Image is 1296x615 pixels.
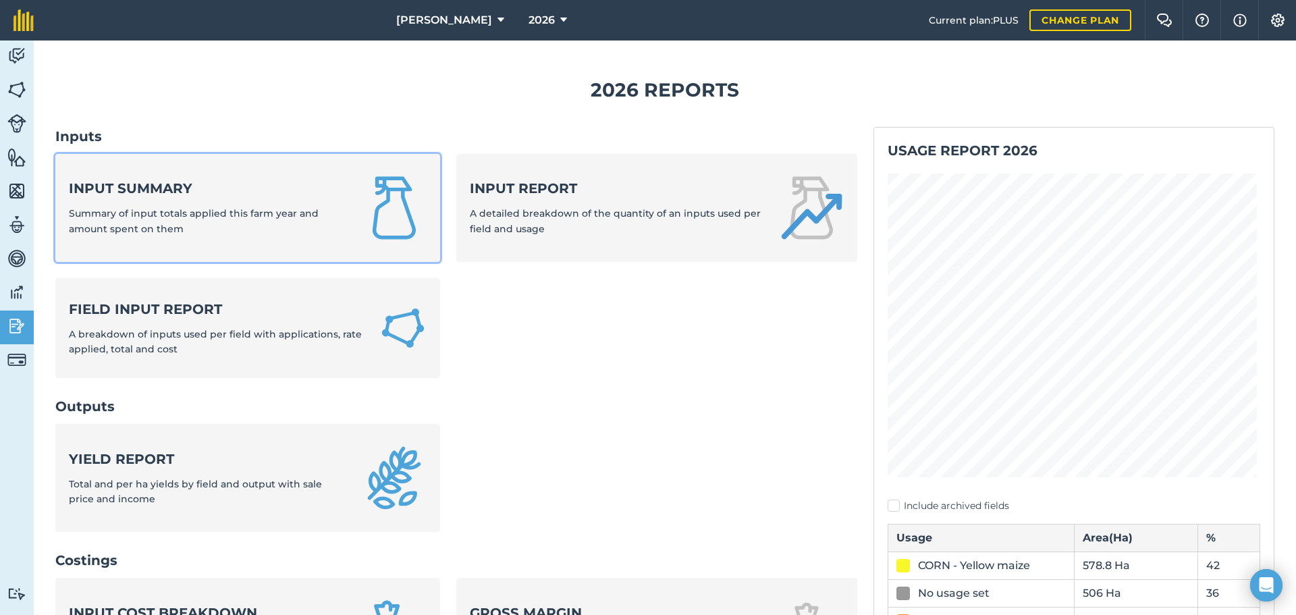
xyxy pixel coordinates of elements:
span: Summary of input totals applied this farm year and amount spent on them [69,207,319,234]
h2: Costings [55,551,857,570]
span: A breakdown of inputs used per field with applications, rate applied, total and cost [69,328,362,355]
span: 2026 [529,12,555,28]
strong: Field Input Report [69,300,363,319]
a: Yield reportTotal and per ha yields by field and output with sale price and income [55,424,440,532]
img: Input report [779,176,844,240]
a: Input reportA detailed breakdown of the quantity of an inputs used per field and usage [456,154,857,262]
a: Input summarySummary of input totals applied this farm year and amount spent on them [55,154,440,262]
img: A cog icon [1270,14,1286,27]
img: svg+xml;base64,PD94bWwgdmVyc2lvbj0iMS4wIiBlbmNvZGluZz0idXRmLTgiPz4KPCEtLSBHZW5lcmF0b3I6IEFkb2JlIE... [7,587,26,600]
img: svg+xml;base64,PD94bWwgdmVyc2lvbj0iMS4wIiBlbmNvZGluZz0idXRmLTgiPz4KPCEtLSBHZW5lcmF0b3I6IEFkb2JlIE... [7,215,26,235]
img: svg+xml;base64,PHN2ZyB4bWxucz0iaHR0cDovL3d3dy53My5vcmcvMjAwMC9zdmciIHdpZHRoPSI1NiIgaGVpZ2h0PSI2MC... [7,147,26,167]
a: Change plan [1029,9,1131,31]
th: Usage [888,524,1075,552]
img: svg+xml;base64,PD94bWwgdmVyc2lvbj0iMS4wIiBlbmNvZGluZz0idXRmLTgiPz4KPCEtLSBHZW5lcmF0b3I6IEFkb2JlIE... [7,248,26,269]
img: Yield report [362,446,427,510]
td: 42 [1198,552,1260,579]
img: svg+xml;base64,PD94bWwgdmVyc2lvbj0iMS4wIiBlbmNvZGluZz0idXRmLTgiPz4KPCEtLSBHZW5lcmF0b3I6IEFkb2JlIE... [7,316,26,336]
h1: 2026 Reports [55,75,1274,105]
strong: Input report [470,179,763,198]
img: svg+xml;base64,PD94bWwgdmVyc2lvbj0iMS4wIiBlbmNvZGluZz0idXRmLTgiPz4KPCEtLSBHZW5lcmF0b3I6IEFkb2JlIE... [7,46,26,66]
img: svg+xml;base64,PHN2ZyB4bWxucz0iaHR0cDovL3d3dy53My5vcmcvMjAwMC9zdmciIHdpZHRoPSI1NiIgaGVpZ2h0PSI2MC... [7,80,26,100]
img: svg+xml;base64,PHN2ZyB4bWxucz0iaHR0cDovL3d3dy53My5vcmcvMjAwMC9zdmciIHdpZHRoPSI1NiIgaGVpZ2h0PSI2MC... [7,181,26,201]
span: [PERSON_NAME] [396,12,492,28]
div: CORN - Yellow maize [918,558,1030,574]
strong: Input summary [69,179,346,198]
span: A detailed breakdown of the quantity of an inputs used per field and usage [470,207,761,234]
img: Input summary [362,176,427,240]
img: Field Input Report [379,303,427,354]
label: Include archived fields [888,499,1260,513]
h2: Usage report 2026 [888,141,1260,160]
h2: Inputs [55,127,857,146]
div: Open Intercom Messenger [1250,569,1282,601]
img: Two speech bubbles overlapping with the left bubble in the forefront [1156,14,1172,27]
img: fieldmargin Logo [13,9,34,31]
th: % [1198,524,1260,552]
img: svg+xml;base64,PHN2ZyB4bWxucz0iaHR0cDovL3d3dy53My5vcmcvMjAwMC9zdmciIHdpZHRoPSIxNyIgaGVpZ2h0PSIxNy... [1233,12,1247,28]
div: No usage set [918,585,990,601]
span: Total and per ha yields by field and output with sale price and income [69,478,322,505]
td: 578.8 Ha [1074,552,1198,579]
th: Area ( Ha ) [1074,524,1198,552]
img: svg+xml;base64,PD94bWwgdmVyc2lvbj0iMS4wIiBlbmNvZGluZz0idXRmLTgiPz4KPCEtLSBHZW5lcmF0b3I6IEFkb2JlIE... [7,350,26,369]
span: Current plan : PLUS [929,13,1019,28]
img: A question mark icon [1194,14,1210,27]
td: 506 Ha [1074,579,1198,607]
td: 36 [1198,579,1260,607]
h2: Outputs [55,397,857,416]
strong: Yield report [69,450,346,469]
img: svg+xml;base64,PD94bWwgdmVyc2lvbj0iMS4wIiBlbmNvZGluZz0idXRmLTgiPz4KPCEtLSBHZW5lcmF0b3I6IEFkb2JlIE... [7,114,26,133]
a: Field Input ReportA breakdown of inputs used per field with applications, rate applied, total and... [55,278,440,379]
img: svg+xml;base64,PD94bWwgdmVyc2lvbj0iMS4wIiBlbmNvZGluZz0idXRmLTgiPz4KPCEtLSBHZW5lcmF0b3I6IEFkb2JlIE... [7,282,26,302]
